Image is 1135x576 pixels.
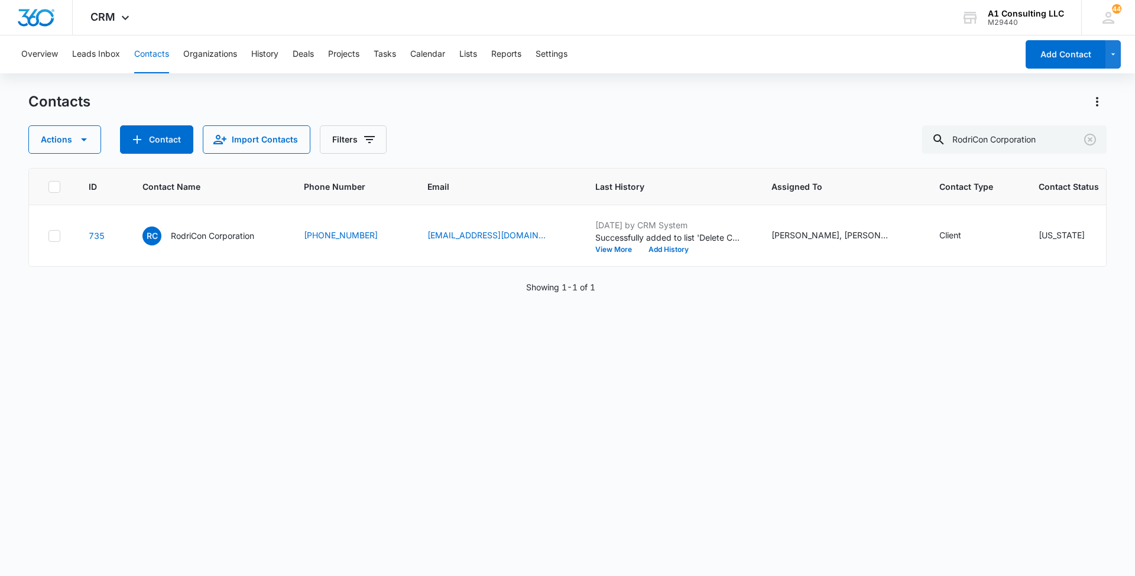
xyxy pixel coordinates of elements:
div: account name [988,9,1064,18]
button: Reports [491,35,521,73]
span: 44 [1112,4,1121,14]
div: Assigned To - Arisa Sawyer, Israel Moreno, Jeannette Uribe, Laura Henry, Michelle Jackson, Quarte... [771,229,911,243]
div: notifications count [1112,4,1121,14]
button: Actions [1088,92,1107,111]
div: [US_STATE] [1039,229,1085,241]
button: Lists [459,35,477,73]
span: RC [142,226,161,245]
span: CRM [90,11,115,23]
button: Clear [1081,130,1100,149]
span: ID [89,180,97,193]
a: [PHONE_NUMBER] [304,229,378,241]
button: Add History [640,246,697,253]
span: Last History [595,180,726,193]
button: Import Contacts [203,125,310,154]
div: Contact Type - Client - Select to Edit Field [939,229,982,243]
span: Contact Status [1039,180,1099,193]
span: Email [427,180,550,193]
button: Add Contact [1026,40,1105,69]
button: Filters [320,125,387,154]
a: Navigate to contact details page for RodriCon Corporation [89,231,105,241]
button: Actions [28,125,101,154]
div: account id [988,18,1064,27]
p: Successfully added to list 'Delete Contact '. [595,231,743,244]
div: Client [939,229,961,241]
input: Search Contacts [922,125,1107,154]
button: Settings [536,35,567,73]
button: View More [595,246,640,253]
p: RodriCon Corporation [171,229,254,242]
span: Assigned To [771,180,894,193]
h1: Contacts [28,93,90,111]
button: Calendar [410,35,445,73]
button: Contacts [134,35,169,73]
span: Phone Number [304,180,399,193]
button: Projects [328,35,359,73]
button: Leads Inbox [72,35,120,73]
button: Overview [21,35,58,73]
p: Showing 1-1 of 1 [526,281,595,293]
div: Contact Name - RodriCon Corporation - Select to Edit Field [142,226,275,245]
button: Tasks [374,35,396,73]
span: Contact Type [939,180,993,193]
div: Phone Number - 9082664501 - Select to Edit Field [304,229,399,243]
button: Deals [293,35,314,73]
div: [PERSON_NAME], [PERSON_NAME], [PERSON_NAME], [PERSON_NAME], [PERSON_NAME], Quarterly Taxes, [PERS... [771,229,890,241]
button: Organizations [183,35,237,73]
button: Add Contact [120,125,193,154]
a: [EMAIL_ADDRESS][DOMAIN_NAME] [427,229,546,241]
span: Contact Name [142,180,258,193]
div: Email - argelisbrc1@gmail.com - Select to Edit Field [427,229,567,243]
div: Contact Status - New Jersey - Select to Edit Field [1039,229,1106,243]
button: History [251,35,278,73]
p: [DATE] by CRM System [595,219,743,231]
